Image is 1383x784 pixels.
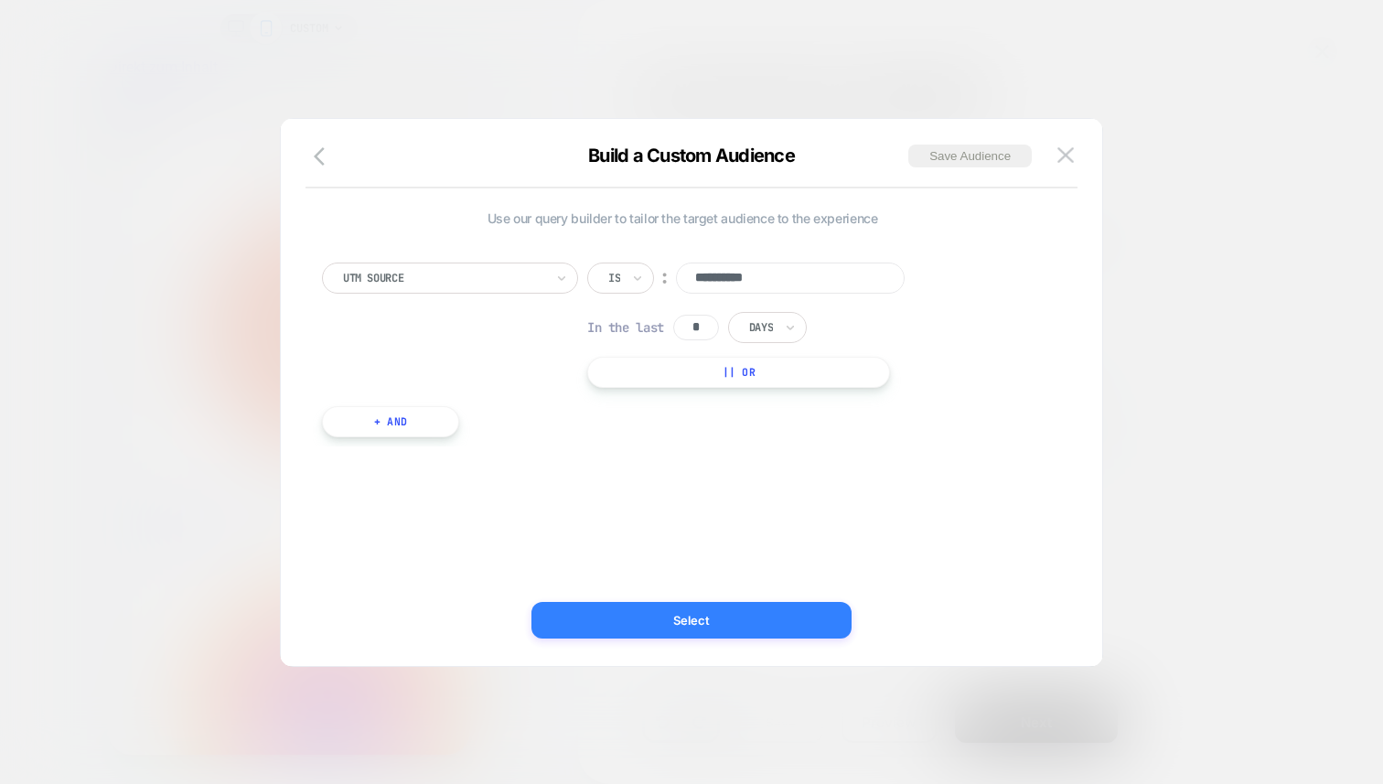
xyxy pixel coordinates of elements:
button: Select [531,602,852,639]
div: GLOW SETS [37,457,362,475]
span: Build a Custom Audience [588,145,795,166]
span: In the last [587,319,664,336]
a: Shop [7,57,36,70]
span: Use our query builder to tailor the target audience to the experience [322,210,1043,226]
img: close [1057,147,1074,163]
button: || Or [587,357,890,388]
div: ︰ [656,265,674,290]
button: Save Audience [908,145,1032,167]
